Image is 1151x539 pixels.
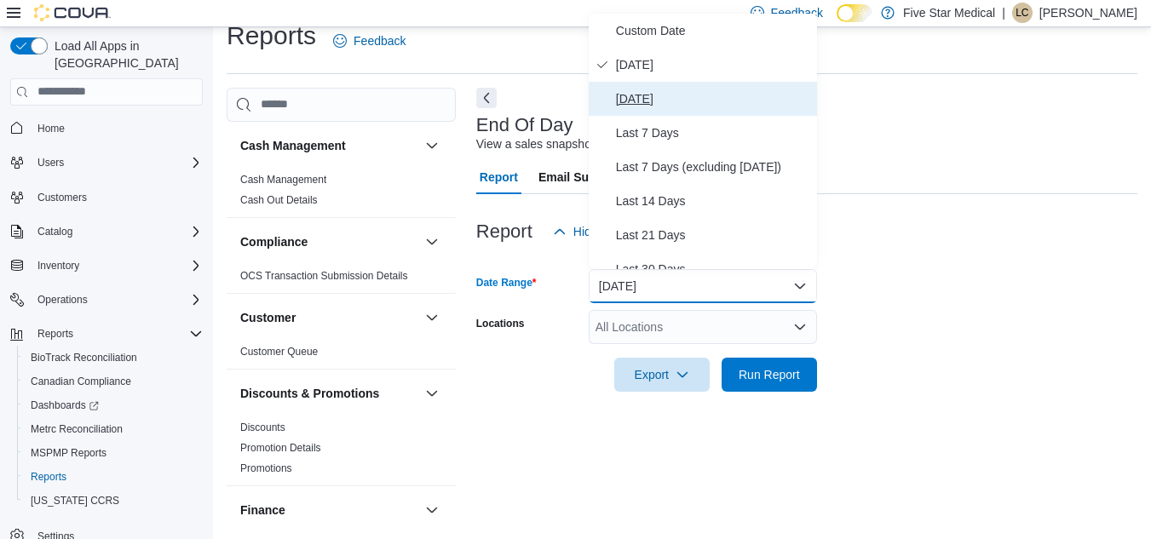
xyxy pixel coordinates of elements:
button: Cash Management [240,137,418,154]
a: Feedback [326,24,412,58]
button: Reports [17,465,210,489]
button: Catalog [31,221,79,242]
span: Cash Out Details [240,193,318,207]
span: Customers [37,191,87,204]
span: Metrc Reconciliation [31,422,123,436]
div: Lindsey Criswell [1012,3,1033,23]
button: Inventory [31,255,86,276]
button: [DATE] [589,269,817,303]
span: Custom Date [616,20,810,41]
span: Reports [31,470,66,484]
button: Canadian Compliance [17,370,210,393]
span: Operations [37,293,88,307]
span: Export [624,358,699,392]
button: Hide Parameters [546,215,670,249]
button: Run Report [722,358,817,392]
span: BioTrack Reconciliation [31,351,137,364]
p: Five Star Medical [903,3,995,23]
a: OCS Transaction Submission Details [240,270,408,282]
span: [DATE] [616,54,810,75]
button: Next [476,88,497,108]
p: | [1002,3,1005,23]
span: Metrc Reconciliation [24,419,203,439]
a: Discounts [240,421,285,433]
div: Customer [227,341,456,369]
span: Dashboards [31,399,99,412]
button: Finance [422,500,442,520]
button: Reports [31,324,80,344]
span: MSPMP Reports [31,446,106,460]
span: Feedback [354,32,406,49]
button: Customers [3,185,210,209]
button: Customer [422,307,442,328]
span: Promotions [240,462,292,475]
span: Last 7 Days (excluding [DATE]) [616,157,810,177]
a: Customer Queue [240,346,318,358]
a: MSPMP Reports [24,443,113,463]
button: Discounts & Promotions [422,383,442,404]
span: Customer Queue [240,345,318,358]
button: Cash Management [422,135,442,156]
a: [US_STATE] CCRS [24,490,126,511]
span: Email Subscription [538,160,647,194]
h1: Reports [227,19,316,53]
a: Cash Management [240,174,326,186]
button: Reports [3,322,210,346]
input: Dark Mode [837,4,872,22]
span: LC [1016,3,1028,23]
span: Hide Parameters [573,223,663,240]
img: Cova [34,4,111,21]
button: Compliance [240,233,418,250]
a: Home [31,118,72,139]
span: Home [37,122,65,135]
span: Users [37,156,64,169]
button: MSPMP Reports [17,441,210,465]
span: Promotion Details [240,441,321,455]
span: Operations [31,290,203,310]
span: Last 21 Days [616,225,810,245]
span: Report [480,160,518,194]
span: Last 14 Days [616,191,810,211]
div: Discounts & Promotions [227,417,456,485]
span: Canadian Compliance [24,371,203,392]
button: BioTrack Reconciliation [17,346,210,370]
span: Catalog [37,225,72,238]
span: Customers [31,186,203,208]
span: Cash Management [240,173,326,186]
h3: Cash Management [240,137,346,154]
span: [US_STATE] CCRS [31,494,119,507]
a: Metrc Reconciliation [24,419,129,439]
button: Operations [31,290,95,310]
span: Run Report [739,366,800,383]
button: Discounts & Promotions [240,385,418,402]
a: Canadian Compliance [24,371,138,392]
button: Home [3,116,210,140]
a: Dashboards [17,393,210,417]
span: OCS Transaction Submission Details [240,269,408,283]
button: Inventory [3,254,210,278]
label: Date Range [476,276,537,290]
h3: Report [476,221,532,242]
a: Promotion Details [240,442,321,454]
span: Discounts [240,421,285,434]
div: Compliance [227,266,456,293]
a: BioTrack Reconciliation [24,347,144,368]
a: Dashboards [24,395,106,416]
span: Load All Apps in [GEOGRAPHIC_DATA] [48,37,203,72]
h3: Customer [240,309,296,326]
span: Dashboards [24,395,203,416]
p: [PERSON_NAME] [1039,3,1137,23]
span: Feedback [771,4,823,21]
h3: Compliance [240,233,308,250]
span: Dark Mode [837,22,837,23]
button: Finance [240,502,418,519]
span: Users [31,152,203,173]
span: Canadian Compliance [31,375,131,388]
div: Select listbox [589,14,817,269]
span: BioTrack Reconciliation [24,347,203,368]
h3: Discounts & Promotions [240,385,379,402]
span: Catalog [31,221,203,242]
span: Inventory [31,255,203,276]
span: Last 30 Days [616,259,810,279]
a: Cash Out Details [240,194,318,206]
